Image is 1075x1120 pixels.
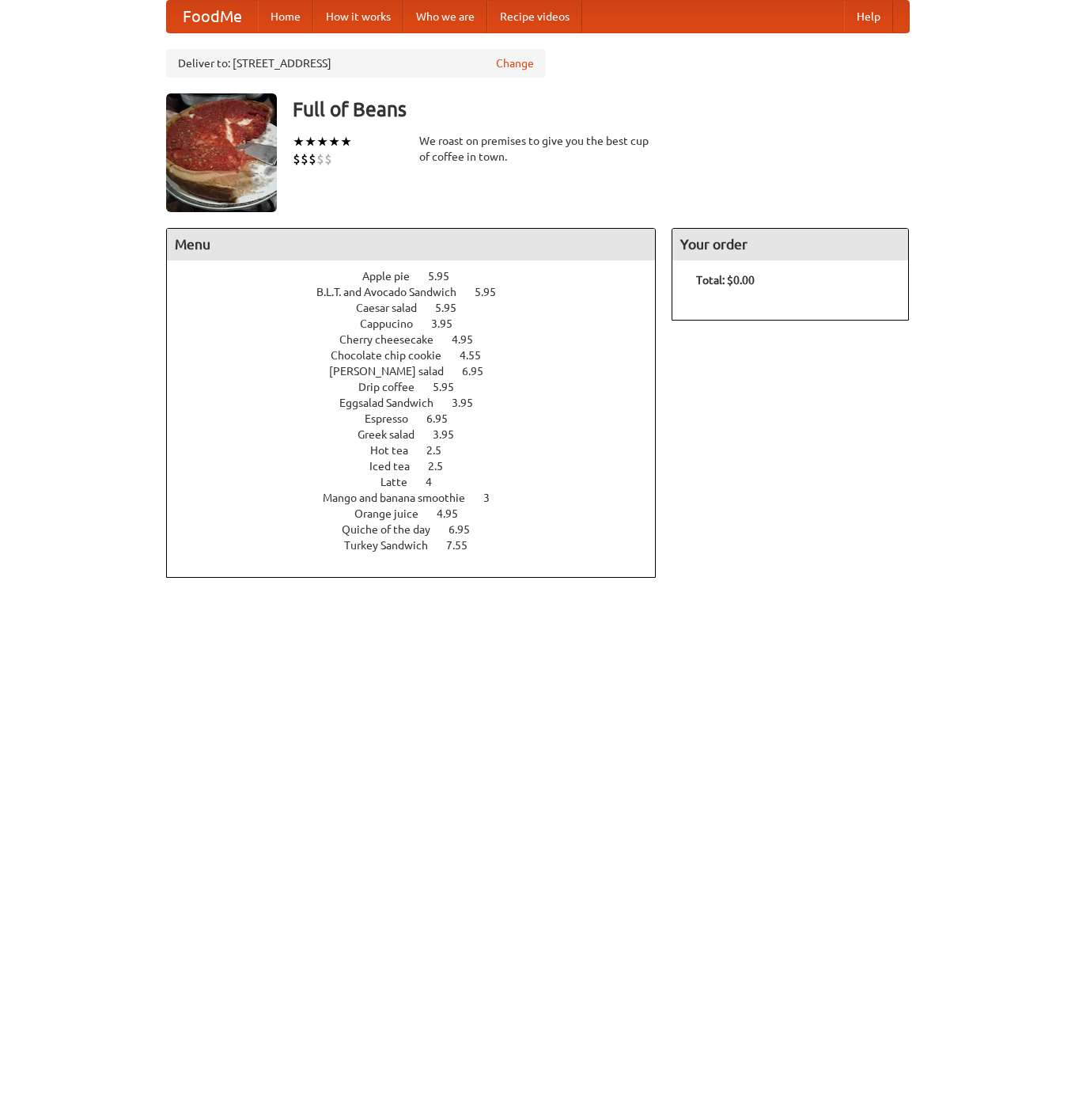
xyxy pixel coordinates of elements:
span: 7.55 [446,539,483,552]
a: Hot tea 2.5 [370,444,471,457]
h4: Your order [672,229,908,260]
a: Help [844,1,893,32]
span: 2.5 [428,460,459,473]
span: Hot tea [370,444,424,457]
a: [PERSON_NAME] salad 6.95 [329,365,513,378]
span: Cappucino [360,317,429,330]
span: Apple pie [362,270,426,283]
span: 5.95 [428,270,465,283]
span: 5.95 [475,286,512,298]
span: 4 [426,476,448,488]
a: Eggsalad Sandwich 3.95 [339,397,502,409]
span: Caesar salad [356,302,433,314]
a: Home [258,1,313,32]
li: ★ [340,133,352,150]
span: 5.95 [435,302,472,314]
a: Turkey Sandwich 7.55 [344,539,497,552]
h4: Menu [167,229,656,260]
span: 4.55 [460,349,497,362]
a: Change [496,55,534,71]
div: We roast on premises to give you the best cup of coffee in town. [419,133,657,165]
span: B.L.T. and Avocado Sandwich [316,286,472,298]
li: ★ [328,133,340,150]
a: Greek salad 3.95 [358,428,483,441]
a: How it works [313,1,403,32]
span: Eggsalad Sandwich [339,397,449,409]
li: ★ [293,133,305,150]
span: 6.95 [462,365,499,378]
a: Orange juice 4.95 [354,507,487,520]
a: Drip coffee 5.95 [358,381,483,393]
li: $ [301,150,308,168]
li: $ [293,150,301,168]
a: Latte 4 [380,476,461,488]
a: Cherry cheesecake 4.95 [339,333,502,346]
span: Drip coffee [358,381,430,393]
h3: Full of Beans [293,93,910,125]
b: Total: $0.00 [696,274,755,287]
a: Chocolate chip cookie 4.55 [331,349,510,362]
span: Cherry cheesecake [339,333,449,346]
span: Espresso [365,412,424,425]
li: $ [324,150,332,168]
div: Deliver to: [STREET_ADDRESS] [166,49,546,78]
a: FoodMe [167,1,258,32]
span: 6.95 [426,412,464,425]
span: 2.5 [426,444,457,457]
li: $ [316,150,324,168]
span: Quiche of the day [342,523,446,536]
span: Mango and banana smoothie [323,492,481,504]
span: 3.95 [452,397,489,409]
span: Chocolate chip cookie [331,349,457,362]
img: angular.jpg [166,93,277,212]
span: 5.95 [433,381,470,393]
a: Quiche of the day 6.95 [342,523,499,536]
a: Iced tea 2.5 [369,460,472,473]
span: 3.95 [433,428,470,441]
span: Iced tea [369,460,426,473]
span: 6.95 [449,523,486,536]
span: 4.95 [452,333,489,346]
li: ★ [316,133,328,150]
span: Turkey Sandwich [344,539,444,552]
a: Mango and banana smoothie 3 [323,492,519,504]
a: Recipe videos [487,1,582,32]
a: Caesar salad 5.95 [356,302,486,314]
span: Latte [380,476,423,488]
span: 3.95 [431,317,468,330]
span: Orange juice [354,507,434,520]
a: Espresso 6.95 [365,412,477,425]
a: Who we are [403,1,487,32]
li: ★ [305,133,316,150]
a: Cappucino 3.95 [360,317,482,330]
a: B.L.T. and Avocado Sandwich 5.95 [316,286,525,298]
span: 4.95 [437,507,474,520]
span: Greek salad [358,428,430,441]
span: [PERSON_NAME] salad [329,365,460,378]
a: Apple pie 5.95 [362,270,479,283]
li: $ [308,150,316,168]
span: 3 [483,492,505,504]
